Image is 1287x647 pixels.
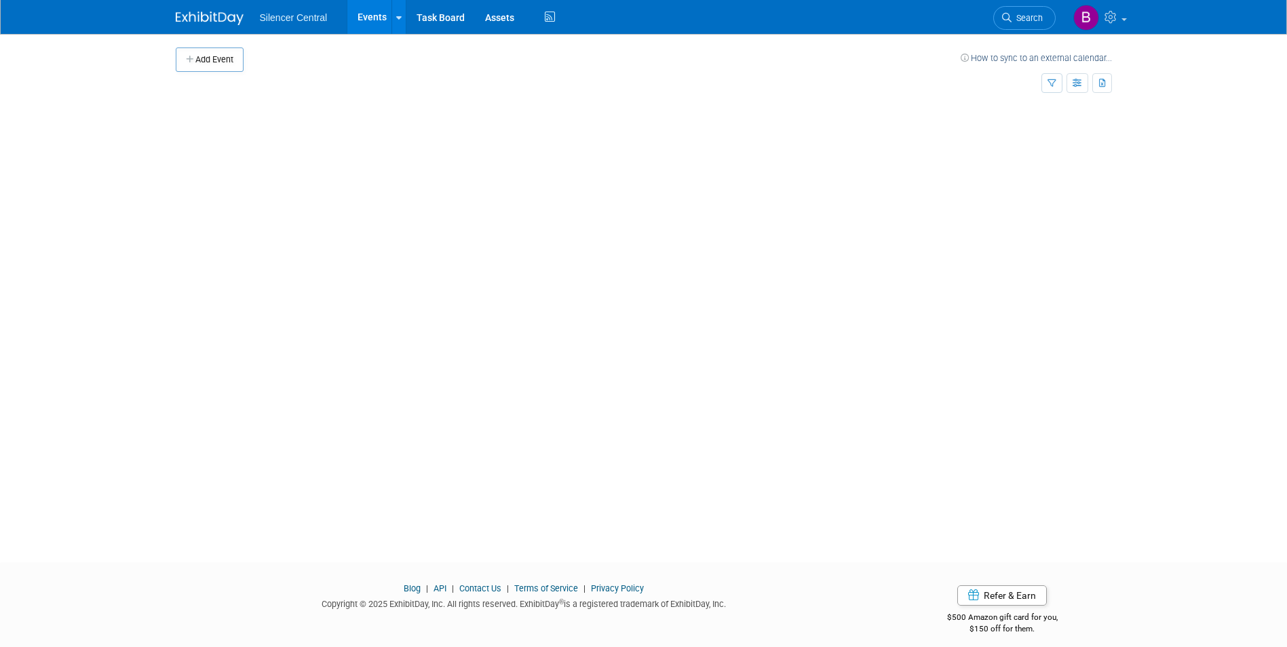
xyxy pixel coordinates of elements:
[1073,5,1099,31] img: Billee Page
[893,603,1112,634] div: $500 Amazon gift card for you,
[580,583,589,593] span: |
[176,595,873,610] div: Copyright © 2025 ExhibitDay, Inc. All rights reserved. ExhibitDay is a registered trademark of Ex...
[448,583,457,593] span: |
[423,583,431,593] span: |
[404,583,421,593] a: Blog
[993,6,1056,30] a: Search
[559,598,564,606] sup: ®
[893,623,1112,635] div: $150 off for them.
[176,47,244,72] button: Add Event
[176,12,244,25] img: ExhibitDay
[591,583,644,593] a: Privacy Policy
[459,583,501,593] a: Contact Us
[434,583,446,593] a: API
[957,585,1047,606] a: Refer & Earn
[260,12,328,23] span: Silencer Central
[514,583,578,593] a: Terms of Service
[1012,13,1043,23] span: Search
[503,583,512,593] span: |
[961,53,1112,63] a: How to sync to an external calendar...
